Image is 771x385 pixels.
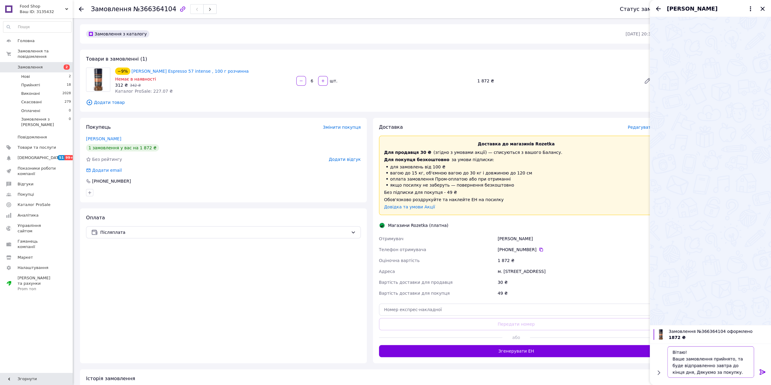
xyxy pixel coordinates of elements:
span: [PERSON_NAME] [667,5,717,13]
span: Телефон отримувача [379,247,426,252]
button: Назад [655,5,662,12]
div: м. [STREET_ADDRESS] [496,266,655,277]
span: Каталог ProSale: 227.07 ₴ [115,89,173,94]
span: Каталог ProSale [18,202,50,207]
span: 18 [67,82,71,88]
span: Відгуки [18,181,33,187]
span: Замовлення з [PERSON_NAME] [21,117,69,128]
span: 51 [58,155,65,160]
div: Ваш ID: 3135432 [20,9,73,15]
span: Головна [18,38,35,44]
span: №366364104 [133,5,176,13]
a: Довідка та умови Акції [384,204,435,209]
img: Кава Davidoff Espresso 57 intense , 100 г розчинна [86,68,110,91]
span: Немає в наявності [115,77,156,81]
span: Змінити покупця [323,125,361,130]
span: Аналітика [18,213,38,218]
div: [PERSON_NAME] [496,233,655,244]
span: Для покупця безкоштовно [384,157,450,162]
span: 2 [69,74,71,79]
span: Скасовані [21,99,42,105]
span: Доставка [379,124,403,130]
span: Товари та послуги [18,145,56,150]
div: 49 ₴ [496,288,655,299]
span: Післяплата [100,229,348,236]
span: Товари в замовленні (1) [86,56,147,62]
div: Магазини Rozetka (платна) [387,222,450,228]
span: Доставка до магазинів Rozetka [478,141,555,146]
button: [PERSON_NAME] [667,5,754,13]
button: Згенерувати ЕН [379,345,654,357]
button: Закрити [759,5,766,12]
span: 312 ₴ [115,83,128,88]
span: Оплата [86,215,105,221]
li: якщо посилку не заберуть — повернення безкоштовно [384,182,649,188]
span: Замовлення та повідомлення [18,48,73,59]
span: Замовлення [18,65,43,70]
span: Нові [21,74,30,79]
span: [DEMOGRAPHIC_DATA] [18,155,62,161]
div: 30 ₴ [496,277,655,288]
textarea: Вітаю! Ваше замовлення прийнято, та буде відправленно завтра до кінця дня, Дякуємо за покупку. [667,346,754,378]
div: Замовлення з каталогу [86,30,149,38]
span: Прийняті [21,82,40,88]
span: Замовлення №366364104 оформлено [669,328,767,334]
span: Food Shop [20,4,65,9]
a: Редагувати [641,75,653,87]
a: [PERSON_NAME] Espresso 57 intense , 100 г розчинна [131,69,249,74]
button: Показати кнопки [655,369,663,377]
img: 4723316396_w100_h100_kava-davidoff-espresso.jpg [655,329,666,340]
div: шт. [328,78,338,84]
span: 2 [64,65,70,70]
span: 99+ [65,155,75,160]
div: Додати email [85,167,122,173]
div: Без підписки для покупця - 49 ₴ [384,189,649,195]
span: Налаштування [18,265,48,270]
span: Замовлення [91,5,131,13]
span: Додати відгук [329,157,361,162]
span: Для продавця 30 ₴ [384,150,431,155]
span: Редагувати [628,125,653,130]
li: оплата замовлення Пром-оплатою або при отриманні [384,176,649,182]
span: Гаманець компанії [18,239,56,250]
span: Повідомлення [18,134,47,140]
span: Вартість доставки для продавця [379,280,453,285]
span: або [502,334,530,340]
span: 279 [65,99,71,105]
div: Додати email [91,167,122,173]
span: 0 [69,108,71,114]
li: для замовлень від 100 ₴ [384,164,649,170]
span: Без рейтингу [92,157,122,162]
span: Оціночна вартість [379,258,420,263]
a: [PERSON_NAME] [86,136,121,141]
div: Обов'язково роздрукуйте та наклейте ЕН на посилку [384,197,649,203]
div: [PHONE_NUMBER] [91,178,131,184]
span: Показники роботи компанії [18,166,56,177]
div: 1 замовлення у вас на 1 872 ₴ [86,144,159,151]
span: [PERSON_NAME] та рахунки [18,275,56,292]
span: Маркет [18,255,33,260]
div: (згідно з умовами акції) — списуються з вашого Балансу. [384,149,649,155]
div: 1 872 ₴ [475,77,639,85]
input: Номер експрес-накладної [379,304,654,316]
span: Вартість доставки для покупця [379,291,450,296]
span: Покупці [18,192,34,197]
span: 2028 [62,91,71,96]
span: 342 ₴ [130,83,141,88]
span: Покупець [86,124,111,130]
input: Пошук [3,22,71,32]
div: Повернутися назад [79,6,84,12]
span: Виконані [21,91,40,96]
span: Отримувач [379,236,404,241]
div: 1 872 ₴ [496,255,655,266]
li: вагою до 15 кг, об'ємною вагою до 30 кг і довжиною до 120 см [384,170,649,176]
div: Prom топ [18,286,56,292]
div: за умови підписки: [384,157,649,163]
div: Статус замовлення [620,6,676,12]
span: Адреса [379,269,395,274]
div: [PHONE_NUMBER] [497,247,653,253]
span: Історія замовлення [86,376,135,381]
span: 1872 ₴ [669,335,686,340]
div: −9% [115,68,130,75]
span: Додати товар [86,99,653,106]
